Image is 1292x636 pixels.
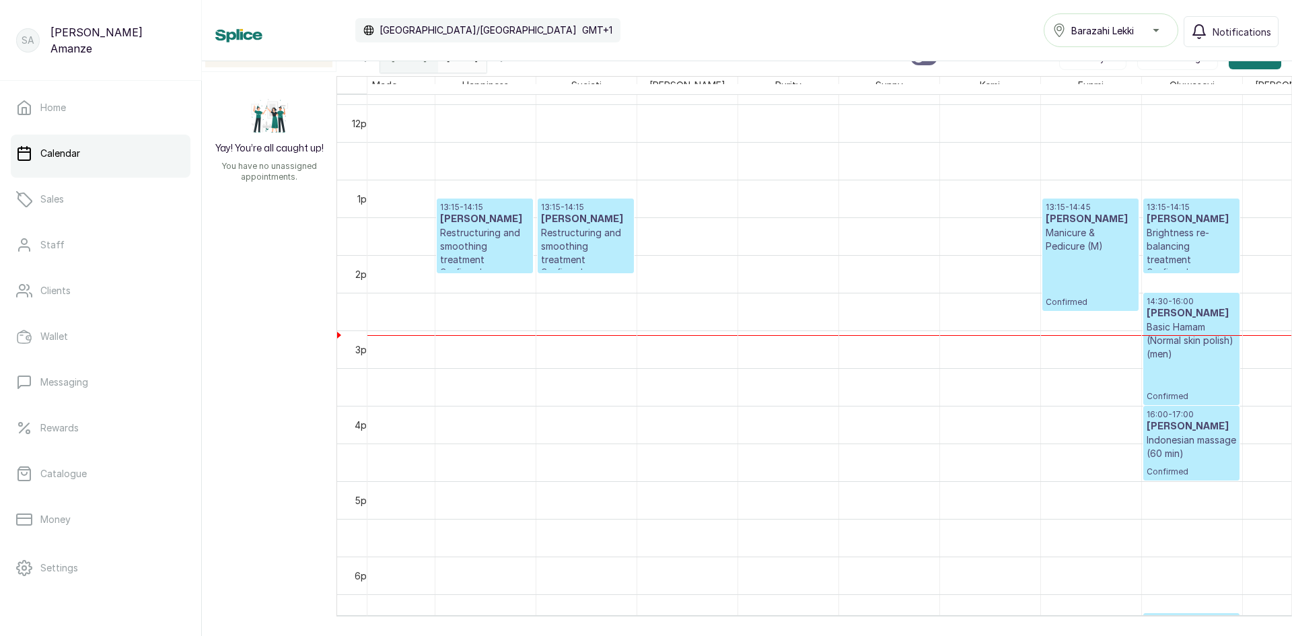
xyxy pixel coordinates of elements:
[11,272,190,310] a: Clients
[1147,202,1236,213] p: 13:15 - 14:15
[11,180,190,218] a: Sales
[440,267,530,277] span: Confirmed
[215,142,324,155] h2: Yay! You’re all caught up!
[1147,409,1236,420] p: 16:00 - 17:00
[11,501,190,538] a: Money
[40,561,78,575] p: Settings
[353,343,377,357] div: 3pm
[40,238,65,252] p: Staff
[977,77,1003,94] span: Kemi
[1147,307,1236,320] h3: [PERSON_NAME]
[349,116,377,131] div: 12pm
[40,330,68,343] p: Wallet
[1046,226,1135,253] p: Manicure & Pedicure (M)
[352,569,377,583] div: 6pm
[11,89,190,127] a: Home
[541,202,631,213] p: 13:15 - 14:15
[541,226,631,267] p: Restructuring and smoothing treatment
[353,267,377,281] div: 2pm
[1147,391,1236,402] span: Confirmed
[541,213,631,226] h3: [PERSON_NAME]
[369,77,400,94] span: Made
[40,467,87,481] p: Catalogue
[1044,13,1178,47] button: Barazahi Lekki
[1071,24,1134,38] span: Barazahi Lekki
[1046,202,1135,213] p: 13:15 - 14:45
[40,284,71,297] p: Clients
[1147,433,1236,460] p: Indonesian massage (60 min)
[541,267,631,277] span: Confirmed
[582,24,612,37] p: GMT+1
[380,24,577,37] p: [GEOGRAPHIC_DATA]/[GEOGRAPHIC_DATA]
[352,418,377,432] div: 4pm
[1147,226,1236,267] p: Brightness re-balancing treatment
[50,24,185,57] p: [PERSON_NAME] Amanze
[11,549,190,587] a: Settings
[569,77,604,94] span: Suciati
[1147,213,1236,226] h3: [PERSON_NAME]
[1147,267,1236,277] span: Confirmed
[40,513,71,526] p: Money
[440,213,530,226] h3: [PERSON_NAME]
[11,318,190,355] a: Wallet
[210,161,328,182] p: You have no unassigned appointments.
[40,376,88,389] p: Messaging
[352,493,377,507] div: 5pm
[1147,320,1236,361] p: Basic Hamam (Normal skin polish) (men)
[40,101,66,114] p: Home
[11,455,190,493] a: Catalogue
[11,135,190,172] a: Calendar
[1075,77,1106,94] span: Funmi
[1147,466,1236,477] span: Confirmed
[440,202,530,213] p: 13:15 - 14:15
[355,192,377,206] div: 1pm
[440,226,530,267] p: Restructuring and smoothing treatment
[1046,297,1135,308] span: Confirmed
[22,34,34,47] p: SA
[1046,213,1135,226] h3: [PERSON_NAME]
[873,77,906,94] span: Sunny
[773,77,804,94] span: Purity
[40,147,80,160] p: Calendar
[40,421,79,435] p: Rewards
[11,363,190,401] a: Messaging
[647,77,728,94] span: [PERSON_NAME]
[1213,25,1271,39] span: Notifications
[1184,16,1279,47] button: Notifications
[460,77,511,94] span: Happiness
[1147,420,1236,433] h3: [PERSON_NAME]
[1167,77,1217,94] span: Oluwaseyi
[11,409,190,447] a: Rewards
[11,226,190,264] a: Staff
[40,192,64,206] p: Sales
[1147,296,1236,307] p: 14:30 - 16:00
